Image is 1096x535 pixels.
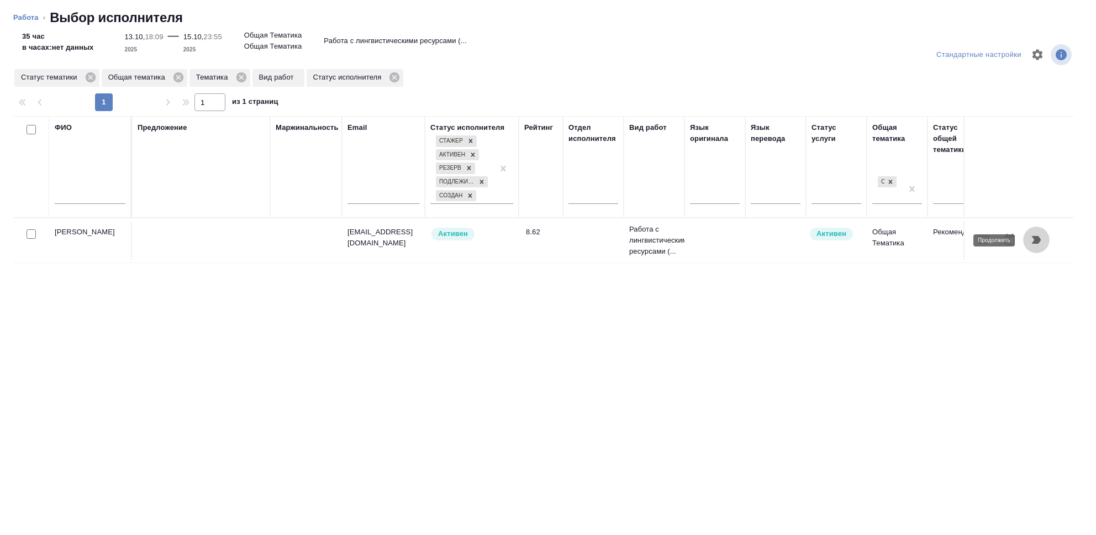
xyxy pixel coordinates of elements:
[22,31,94,42] p: 35 час
[55,122,72,133] div: ФИО
[816,228,846,239] p: Активен
[49,221,132,260] td: [PERSON_NAME]
[436,162,463,174] div: Резерв
[138,122,187,133] div: Предложение
[183,33,204,41] p: 15.10,
[878,176,884,188] div: Общая Тематика
[526,227,557,238] div: 8.62
[13,13,39,22] a: Работа
[14,69,99,87] div: Статус тематики
[313,72,386,83] p: Статус исполнителя
[436,135,465,147] div: Стажер
[43,12,45,23] li: ‹
[347,227,419,249] p: [EMAIL_ADDRESS][DOMAIN_NAME]
[430,122,504,133] div: Статус исполнителя
[928,221,988,260] td: Рекомендован
[430,227,513,242] div: Рядовой исполнитель: назначай с учетом рейтинга
[232,95,278,111] span: из 1 страниц
[125,33,145,41] p: 13.10,
[997,227,1023,253] button: Открыть календарь загрузки
[435,189,477,203] div: Стажер, Активен, Резерв, Подлежит внедрению, Создан
[50,9,183,27] h2: Выбор исполнителя
[436,190,464,202] div: Создан
[1024,41,1051,68] span: Настроить таблицу
[934,46,1024,64] div: split button
[1051,44,1074,65] span: Посмотреть информацию
[259,72,298,83] p: Вид работ
[568,122,618,144] div: Отдел исполнителя
[751,122,800,144] div: Язык перевода
[21,72,81,83] p: Статус тематики
[102,69,187,87] div: Общая тематика
[867,221,928,260] td: Общая Тематика
[276,122,339,133] div: Маржинальность
[438,228,468,239] p: Активен
[307,69,404,87] div: Статус исполнителя
[168,27,179,55] div: —
[435,175,489,189] div: Стажер, Активен, Резерв, Подлежит внедрению, Создан
[347,122,367,133] div: Email
[189,69,250,87] div: Тематика
[872,122,922,144] div: Общая тематика
[629,224,679,257] p: Работа с лингвистическими ресурсами (...
[436,149,467,161] div: Активен
[524,122,553,133] div: Рейтинг
[435,134,478,148] div: Стажер, Активен, Резерв, Подлежит внедрению, Создан
[812,122,861,144] div: Статус услуги
[435,148,480,162] div: Стажер, Активен, Резерв, Подлежит внедрению, Создан
[690,122,740,144] div: Язык оригинала
[877,175,898,189] div: Общая Тематика
[244,30,302,41] p: Общая Тематика
[933,122,983,155] div: Статус общей тематики
[629,122,667,133] div: Вид работ
[204,33,222,41] p: 23:55
[436,176,476,188] div: Подлежит внедрению
[435,161,476,175] div: Стажер, Активен, Резерв, Подлежит внедрению, Создан
[13,9,1083,27] nav: breadcrumb
[108,72,169,83] p: Общая тематика
[196,72,232,83] p: Тематика
[145,33,163,41] p: 18:09
[27,229,36,239] input: Выбери исполнителей, чтобы отправить приглашение на работу
[970,227,997,253] button: Отправить предложение о работе
[324,35,467,46] p: Работа с лингвистическими ресурсами (...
